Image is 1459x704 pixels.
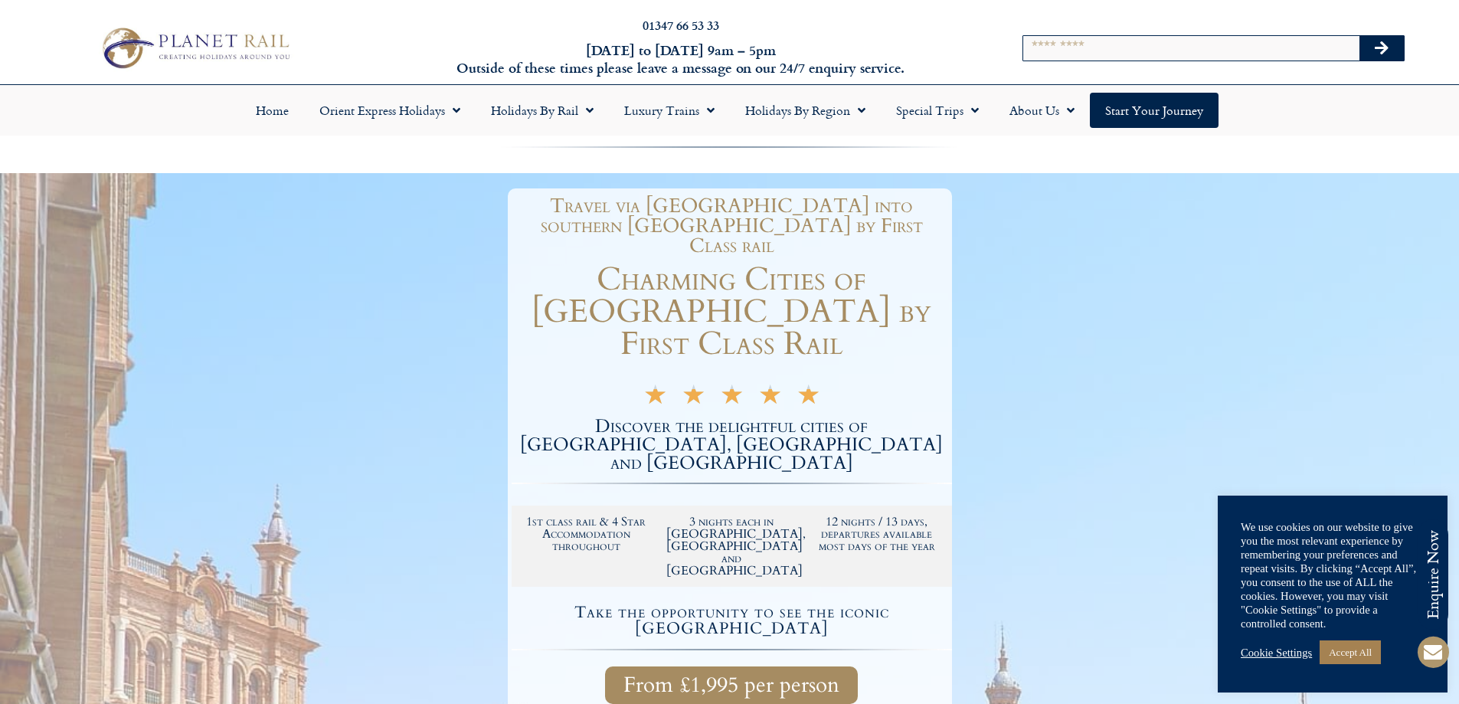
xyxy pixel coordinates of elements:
[730,93,881,128] a: Holidays by Region
[94,23,295,72] img: Planet Rail Train Holidays Logo
[720,389,744,407] i: ★
[393,41,969,77] h6: [DATE] to [DATE] 9am – 5pm Outside of these times please leave a message on our 24/7 enquiry serv...
[609,93,730,128] a: Luxury Trains
[623,676,839,695] span: From £1,995 per person
[643,385,820,407] div: 5/5
[240,93,304,128] a: Home
[1241,520,1425,630] div: We use cookies on our website to give you the most relevant experience by remembering your prefer...
[643,389,667,407] i: ★
[476,93,609,128] a: Holidays by Rail
[881,93,994,128] a: Special Trips
[666,516,797,577] h2: 3 nights each in [GEOGRAPHIC_DATA], [GEOGRAPHIC_DATA] and [GEOGRAPHIC_DATA]
[1359,36,1404,61] button: Search
[304,93,476,128] a: Orient Express Holidays
[1090,93,1219,128] a: Start your Journey
[994,93,1090,128] a: About Us
[797,389,820,407] i: ★
[758,389,782,407] i: ★
[643,16,719,34] a: 01347 66 53 33
[1320,640,1381,664] a: Accept All
[812,516,942,552] h2: 12 nights / 13 days, departures available most days of the year
[1241,646,1312,660] a: Cookie Settings
[8,93,1451,128] nav: Menu
[682,389,705,407] i: ★
[605,666,858,704] a: From £1,995 per person
[514,604,950,637] h4: Take the opportunity to see the iconic [GEOGRAPHIC_DATA]
[512,264,952,360] h1: Charming Cities of [GEOGRAPHIC_DATA] by First Class Rail
[522,516,652,552] h2: 1st class rail & 4 Star Accommodation throughout
[519,196,944,256] h1: Travel via [GEOGRAPHIC_DATA] into southern [GEOGRAPHIC_DATA] by First Class rail
[512,417,952,473] h2: Discover the delightful cities of [GEOGRAPHIC_DATA], [GEOGRAPHIC_DATA] and [GEOGRAPHIC_DATA]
